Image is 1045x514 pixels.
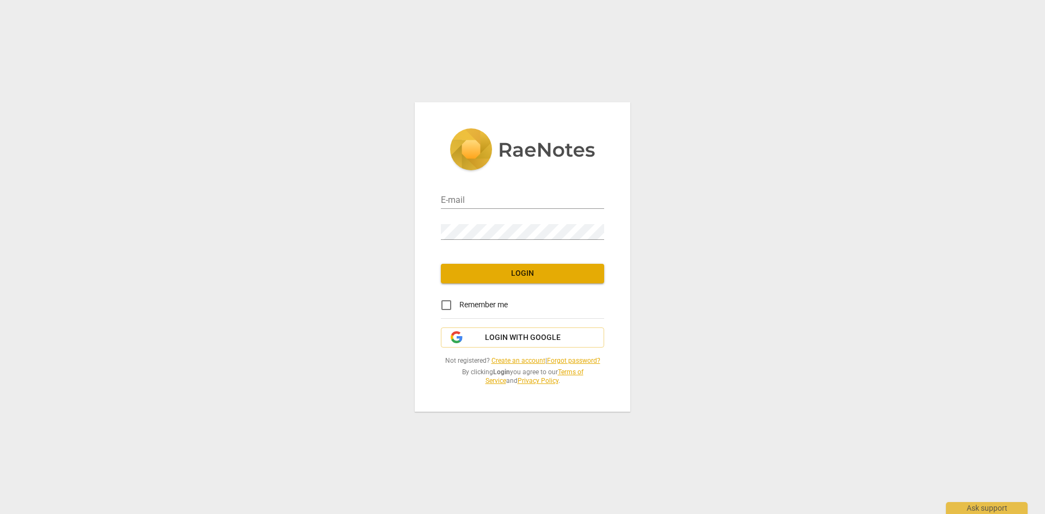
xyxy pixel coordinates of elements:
[450,268,595,279] span: Login
[518,377,558,385] a: Privacy Policy
[491,357,545,364] a: Create an account
[485,368,583,385] a: Terms of Service
[450,128,595,173] img: 5ac2273c67554f335776073100b6d88f.svg
[493,368,510,376] b: Login
[547,357,600,364] a: Forgot password?
[485,332,561,343] span: Login with Google
[946,502,1028,514] div: Ask support
[441,264,604,283] button: Login
[459,299,508,311] span: Remember me
[441,327,604,348] button: Login with Google
[441,368,604,386] span: By clicking you agree to our and .
[441,356,604,366] span: Not registered? |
